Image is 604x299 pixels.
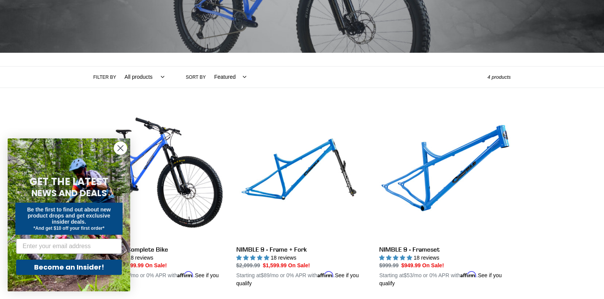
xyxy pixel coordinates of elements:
span: 4 products [488,74,511,80]
input: Enter your email address [16,239,122,254]
label: Sort by [186,74,206,81]
span: NEWS AND DEALS [31,187,107,199]
span: *And get $10 off your first order* [33,226,104,231]
span: Be the first to find out about new product drops and get exclusive insider deals. [27,206,111,225]
span: GET THE LATEST [29,175,108,188]
label: Filter by [93,74,116,81]
button: Become an Insider! [16,260,122,275]
button: Close dialog [114,141,127,155]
